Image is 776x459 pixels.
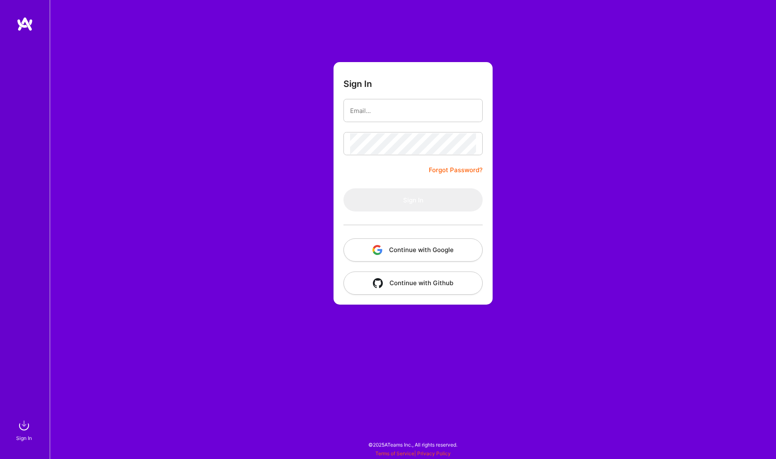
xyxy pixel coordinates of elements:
div: © 2025 ATeams Inc., All rights reserved. [50,434,776,455]
img: icon [373,278,383,288]
img: logo [17,17,33,31]
input: Email... [350,100,476,121]
div: Sign In [16,434,32,442]
h3: Sign In [343,79,372,89]
button: Sign In [343,188,483,211]
a: sign inSign In [17,417,32,442]
a: Forgot Password? [429,165,483,175]
span: | [375,450,451,457]
a: Terms of Service [375,450,414,457]
a: Privacy Policy [417,450,451,457]
button: Continue with Github [343,272,483,295]
img: sign in [16,417,32,434]
button: Continue with Google [343,238,483,262]
img: icon [372,245,382,255]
